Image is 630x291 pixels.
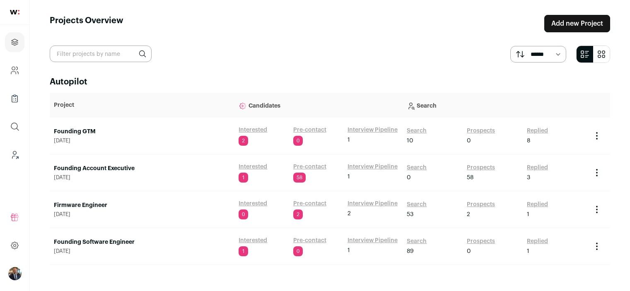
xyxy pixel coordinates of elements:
[239,246,248,256] span: 1
[54,101,230,109] p: Project
[348,126,398,134] a: Interview Pipeline
[293,236,326,245] a: Pre-contact
[527,173,530,182] span: 3
[407,173,411,182] span: 0
[239,200,267,208] a: Interested
[293,209,303,219] span: 2
[467,173,473,182] span: 58
[467,127,495,135] a: Prospects
[50,76,610,88] h2: Autopilot
[348,136,350,144] span: 1
[592,168,602,178] button: Project Actions
[407,137,413,145] span: 10
[467,164,495,172] a: Prospects
[5,89,24,108] a: Company Lists
[54,174,230,181] span: [DATE]
[407,97,583,113] p: Search
[348,163,398,171] a: Interview Pipeline
[5,32,24,52] a: Projects
[407,200,427,209] a: Search
[527,127,548,135] a: Replied
[407,210,413,219] span: 53
[239,236,267,245] a: Interested
[239,173,248,183] span: 1
[407,247,414,255] span: 89
[348,200,398,208] a: Interview Pipeline
[54,164,230,173] a: Founding Account Executive
[293,200,326,208] a: Pre-contact
[467,200,495,209] a: Prospects
[348,236,398,245] a: Interview Pipeline
[527,200,548,209] a: Replied
[544,15,610,32] a: Add new Project
[527,237,548,245] a: Replied
[527,247,529,255] span: 1
[50,15,123,32] h1: Projects Overview
[348,246,350,255] span: 1
[10,10,19,14] img: wellfound-shorthand-0d5821cbd27db2630d0214b213865d53afaa358527fdda9d0ea32b1df1b89c2c.svg
[54,137,230,144] span: [DATE]
[8,267,22,280] button: Open dropdown
[5,60,24,80] a: Company and ATS Settings
[54,201,230,209] a: Firmware Engineer
[527,137,530,145] span: 8
[54,211,230,218] span: [DATE]
[467,210,470,219] span: 2
[407,127,427,135] a: Search
[54,238,230,246] a: Founding Software Engineer
[54,127,230,136] a: Founding GTM
[592,204,602,214] button: Project Actions
[348,173,350,181] span: 1
[467,137,471,145] span: 0
[293,246,303,256] span: 0
[239,209,248,219] span: 0
[348,209,351,218] span: 2
[8,267,22,280] img: 18202275-medium_jpg
[293,163,326,171] a: Pre-contact
[239,126,267,134] a: Interested
[467,247,471,255] span: 0
[527,210,529,219] span: 1
[407,237,427,245] a: Search
[293,136,303,146] span: 0
[239,163,267,171] a: Interested
[592,241,602,251] button: Project Actions
[592,131,602,141] button: Project Actions
[239,136,248,146] span: 2
[293,126,326,134] a: Pre-contact
[5,145,24,165] a: Leads (Backoffice)
[527,164,548,172] a: Replied
[239,97,398,113] p: Candidates
[293,173,306,183] span: 58
[407,164,427,172] a: Search
[50,46,152,62] input: Filter projects by name
[54,248,230,255] span: [DATE]
[467,237,495,245] a: Prospects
